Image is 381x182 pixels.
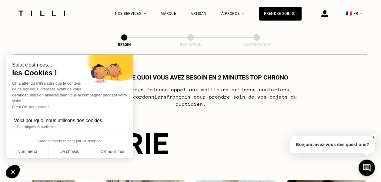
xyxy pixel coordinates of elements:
[70,86,311,108] p: [PERSON_NAME] nous faisons appel aux meilleurs artisans couturiers , maroquiniers et cordonniers ...
[321,10,328,17] img: icône connexion
[94,43,155,47] div: Besoin
[346,11,352,16] span: 🇫🇷
[242,13,245,14] img: Menu déroulant à propos
[144,13,146,14] img: Menu déroulant
[14,127,367,161] div: Catégorie
[290,136,375,153] p: Bonjour, avez-vous des questions?
[161,11,176,16] a: Marque
[160,43,221,47] div: Estimation
[191,11,207,16] a: Artisan
[259,7,302,21] a: Prendre soin ici
[93,74,288,81] h1: Dites nous de quoi vous avez besoin en 2 minutes top chrono
[370,134,376,141] button: X
[226,43,287,47] div: Confirmation
[16,11,67,16] img: Logo du service de couturière Tilli
[359,13,362,14] img: menu déroulant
